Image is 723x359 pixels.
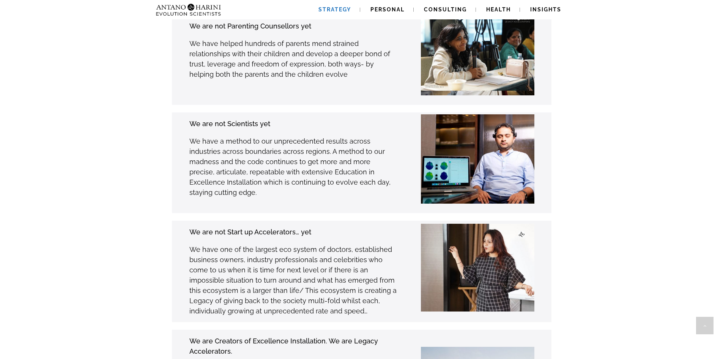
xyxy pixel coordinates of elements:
strong: We are not Start up Accelerators… yet [189,228,311,236]
img: Neel [421,114,540,204]
strong: We are not Scientists yet [189,120,270,128]
strong: We are Creators of Excellence Installation. We are Legacy Accelerators. [189,337,378,355]
p: We have one of the largest eco system of doctors, established business owners, industry professio... [189,244,397,316]
span: Strategy [318,6,351,13]
p: We have a method to our unprecedented results across industries across boundaries across regions.... [189,136,397,198]
span: Consulting [424,6,467,13]
span: Insights [530,6,561,13]
img: Sonika [416,224,548,312]
strong: We are not Parenting Counsellors yet [189,22,311,30]
span: Health [486,6,511,13]
span: Personal [370,6,405,13]
p: We have helped hundreds of parents mend strained relationships with their children and develop a ... [189,38,397,79]
img: Dr-Smita [421,17,539,95]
